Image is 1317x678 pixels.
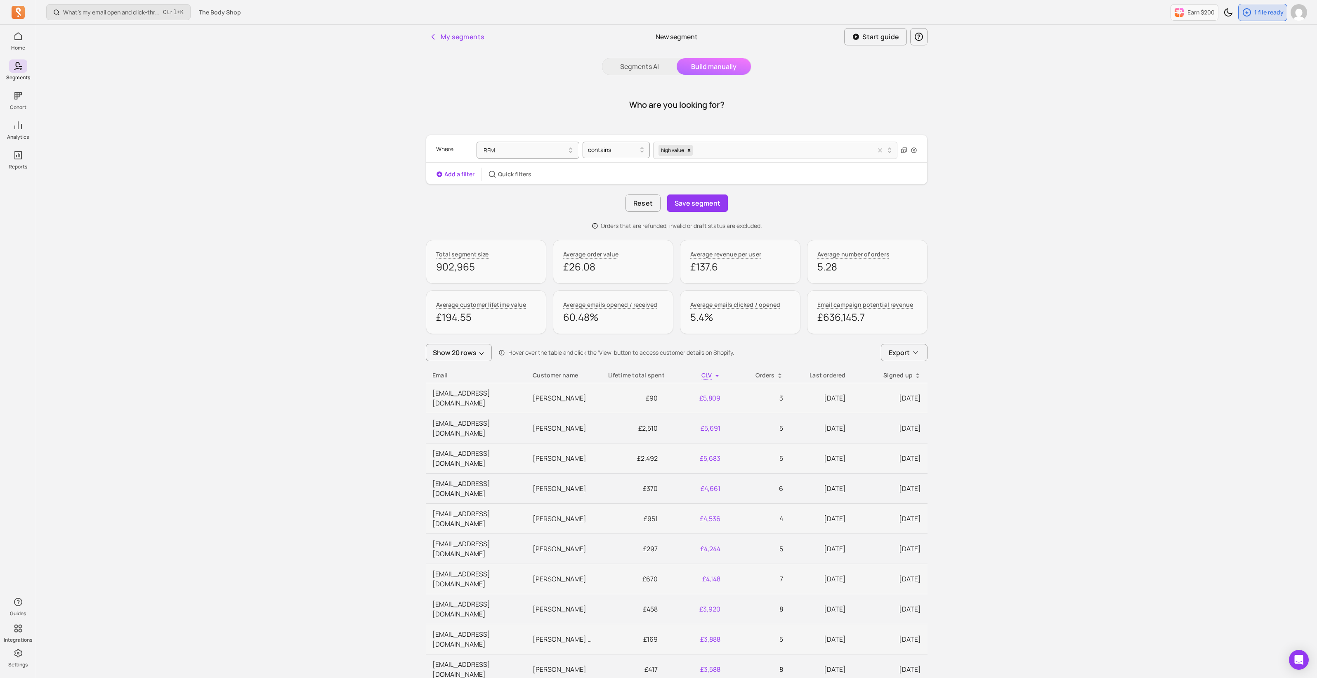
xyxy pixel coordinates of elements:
[602,564,664,594] td: £670
[796,574,846,584] p: [DATE]
[436,170,474,178] button: Add a filter
[601,222,762,230] p: Orders that are refunded, invalid or draft status are excluded.
[859,664,921,674] p: [DATE]
[796,544,846,554] p: [DATE]
[533,393,595,403] p: [PERSON_NAME]
[727,624,790,654] td: 5
[11,45,25,51] p: Home
[533,544,595,554] p: [PERSON_NAME]
[796,453,846,463] p: [DATE]
[690,301,780,309] p: Average emails clicked / opened
[436,250,489,258] p: Total segment size
[727,383,790,413] td: 3
[701,371,712,379] span: CLV
[859,514,921,524] p: [DATE]
[426,28,487,45] button: My segments
[1254,8,1284,17] p: 1 file ready
[563,250,618,258] p: Average order value
[7,134,29,140] p: Analytics
[602,58,677,75] button: Segments AI
[727,594,790,624] td: 8
[664,443,727,474] td: £5,683
[656,32,698,42] p: New segment
[690,311,790,324] p: 5.4%
[10,104,26,111] p: Cohort
[63,8,160,17] p: What’s my email open and click-through rate?
[727,564,790,594] td: 7
[199,8,241,17] span: The Body Shop
[862,32,899,42] p: Start guide
[796,664,846,674] p: [DATE]
[817,250,890,258] p: Average number of orders
[533,371,595,379] p: Customer name
[859,544,921,554] p: [DATE]
[426,443,526,474] td: [EMAIL_ADDRESS][DOMAIN_NAME]
[1187,8,1215,17] p: Earn $200
[629,99,725,111] h1: Who are you looking for?
[727,504,790,534] td: 4
[625,194,661,212] button: Reset
[533,634,595,644] p: [PERSON_NAME] PREMANanth
[658,145,685,156] div: high value
[1171,4,1218,21] button: Earn $200
[4,637,32,643] p: Integrations
[1291,4,1307,21] img: avatar
[563,301,657,309] p: Average emails opened / received
[796,484,846,493] p: [DATE]
[436,311,536,324] p: £194.55
[533,514,595,524] p: [PERSON_NAME]
[859,604,921,614] p: [DATE]
[180,9,184,16] kbd: K
[9,594,27,619] button: Guides
[664,594,727,624] td: £3,920
[426,474,526,504] td: [EMAIL_ADDRESS][DOMAIN_NAME]
[664,624,727,654] td: £3,888
[859,423,921,433] p: [DATE]
[796,423,846,433] p: [DATE]
[163,8,177,17] kbd: Ctrl
[163,8,184,17] span: +
[6,74,30,81] p: Segments
[602,504,664,534] td: £951
[426,344,492,361] button: Show 20 rows
[859,453,921,463] p: [DATE]
[685,145,693,156] div: Remove high value
[817,301,913,309] p: Email campaign potential revenue
[602,413,664,443] td: £2,510
[10,610,26,617] p: Guides
[796,393,846,403] p: [DATE]
[488,170,531,178] button: Quick filters
[436,260,536,273] p: 902,965
[664,534,727,564] td: £4,244
[727,443,790,474] td: 5
[194,5,246,20] button: The Body Shop
[1220,4,1237,21] button: Toggle dark mode
[859,574,921,584] p: [DATE]
[563,311,663,324] p: 60.48%
[664,564,727,594] td: £4,148
[608,371,658,379] div: Lifetime total spent
[817,260,917,273] p: 5.28
[727,474,790,504] td: 6
[602,534,664,564] td: £297
[508,348,734,357] p: Hover over the table and click the 'View' button to access customer details on Shopify.
[533,423,595,433] p: [PERSON_NAME]
[727,413,790,443] td: 5
[426,383,526,413] td: [EMAIL_ADDRESS][DOMAIN_NAME]
[533,484,595,493] p: [PERSON_NAME]
[602,383,664,413] td: £90
[796,604,846,614] p: [DATE]
[602,474,664,504] td: £370
[436,142,453,156] p: Where
[796,371,846,379] div: Last ordered
[533,453,595,463] p: [PERSON_NAME]
[859,371,921,379] div: Signed up
[426,594,526,624] td: [EMAIL_ADDRESS][DOMAIN_NAME]
[796,514,846,524] p: [DATE]
[859,634,921,644] p: [DATE]
[498,170,531,178] p: Quick filters
[1289,650,1309,670] div: Open Intercom Messenger
[664,504,727,534] td: £4,536
[664,474,727,504] td: £4,661
[602,443,664,474] td: £2,492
